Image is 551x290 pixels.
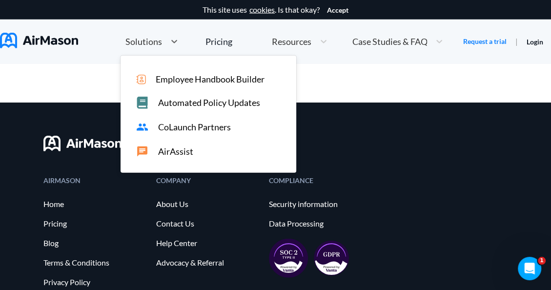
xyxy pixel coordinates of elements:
[43,239,146,248] a: Blog
[269,239,308,278] img: soc2-17851990f8204ed92eb8cdb2d5e8da73.svg
[205,37,232,46] div: Pricing
[269,177,372,184] div: COMPLIANCE
[538,257,546,265] span: 1
[269,200,372,208] a: Security information
[158,98,260,108] span: Automated Policy Updates
[314,241,349,276] img: gdpr-98ea35551734e2af8fd9405dbdaf8c18.svg
[515,37,518,46] span: |
[518,257,541,280] iframe: Intercom live chat
[158,122,231,132] span: CoLaunch Partners
[156,200,259,208] a: About Us
[43,219,146,228] a: Pricing
[43,200,146,208] a: Home
[527,38,543,46] a: Login
[205,33,232,50] a: Pricing
[156,239,259,248] a: Help Center
[156,258,259,267] a: Advocacy & Referral
[352,37,427,46] span: Case Studies & FAQ
[156,219,259,228] a: Contact Us
[272,37,311,46] span: Resources
[156,177,259,184] div: COMPANY
[43,177,146,184] div: AIRMASON
[158,146,193,157] span: AirAssist
[156,74,265,84] span: Employee Handbook Builder
[249,5,275,14] a: cookies
[136,75,146,84] img: icon
[327,6,348,14] button: Accept cookies
[43,258,146,267] a: Terms & Conditions
[43,136,122,151] img: svg+xml;base64,PHN2ZyB3aWR0aD0iMTYwIiBoZWlnaHQ9IjMyIiB2aWV3Qm94PSIwIDAgMTYwIDMyIiBmaWxsPSJub25lIi...
[43,278,146,287] a: Privacy Policy
[125,37,162,46] span: Solutions
[269,219,372,228] a: Data Processing
[463,37,507,46] a: Request a trial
